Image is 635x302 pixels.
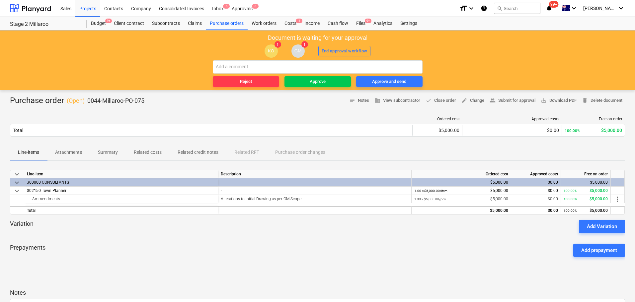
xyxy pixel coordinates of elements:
button: Submit for approval [487,95,538,106]
div: Cash flow [324,17,352,30]
button: Close order [423,95,459,106]
div: Kalin Olive [265,44,278,58]
div: Free on order [565,117,622,121]
span: 1 [301,41,308,48]
i: keyboard_arrow_down [570,4,578,12]
div: Stage 2 Millaroo [10,21,79,28]
div: $5,000.00 [414,187,508,195]
p: Line-items [18,149,39,156]
small: 1.00 × $5,000.00 / pcs [414,197,446,201]
div: Line-item [24,170,218,178]
button: View subcontractor [372,95,423,106]
div: $5,000.00 [564,187,608,195]
span: KO [268,48,274,53]
button: Add Variation [579,220,625,233]
span: View subcontractor [374,97,420,104]
span: people_alt [490,97,496,103]
button: End approval workflow [318,46,371,56]
div: Costs [280,17,300,30]
small: 100.00% [564,197,577,201]
small: 100.00% [564,209,577,212]
span: 9+ [105,19,112,23]
small: 100.00% [564,189,577,193]
p: ( Open ) [67,97,85,105]
div: $5,000.00 [564,195,608,203]
span: 99+ [549,1,559,8]
div: 300000 CONSULTANTS [27,178,215,186]
i: Knowledge base [481,4,487,12]
div: Budget [87,17,110,30]
span: delete [582,97,588,103]
div: - [221,187,409,195]
div: Total [24,206,218,214]
div: Reject [240,78,252,86]
button: Change [459,95,487,106]
i: keyboard_arrow_down [467,4,475,12]
div: $5,000.00 [565,128,622,133]
div: Total [13,128,23,133]
span: Close order [426,97,456,104]
button: Search [494,3,540,14]
div: Purchase order [10,95,144,106]
p: Related credit notes [178,149,218,156]
span: keyboard_arrow_down [13,170,21,178]
p: Attachments [55,149,82,156]
span: done [426,97,432,103]
a: Income [300,17,324,30]
button: Add prepayment [573,244,625,257]
a: Subcontracts [148,17,184,30]
div: Description [218,170,412,178]
div: Add prepayment [581,246,617,255]
span: 6 [223,4,230,9]
iframe: Chat Widget [602,270,635,302]
a: Analytics [369,17,396,30]
div: Ordered cost [415,117,460,121]
span: keyboard_arrow_down [13,179,21,187]
button: Approve and send [356,76,423,87]
div: $5,000.00 [564,178,608,187]
p: Document is waiting for your approval [268,34,367,42]
div: $5,000.00 [415,128,459,133]
span: Delete document [582,97,622,104]
span: 1 [296,19,302,23]
i: format_size [459,4,467,12]
a: Settings [396,17,421,30]
a: Files9+ [352,17,369,30]
button: Reject [213,76,279,87]
span: [PERSON_NAME] [583,6,616,11]
p: 0044-Millaroo-PO-075 [87,97,144,105]
div: Alterations to initial Drawing as per GM Scope [221,195,409,203]
span: edit [461,97,467,103]
span: 6 [252,4,259,9]
div: $0.00 [514,187,558,195]
a: Claims [184,17,206,30]
div: $0.00 [514,178,558,187]
div: $0.00 [514,195,558,203]
span: 1 [275,41,281,48]
div: Purchase orders [206,17,248,30]
span: 302150 Town Planner [27,188,66,193]
span: GM [294,48,301,53]
p: Prepayments [10,244,45,257]
i: notifications [546,4,552,12]
div: Free on order [561,170,611,178]
span: search [497,6,502,11]
div: Client contract [110,17,148,30]
div: End approval workflow [322,47,367,55]
div: Ammendments [27,195,215,203]
small: 100.00% [565,128,580,133]
input: Add a comment [213,60,423,74]
span: keyboard_arrow_down [13,187,21,195]
div: Add Variation [587,222,617,231]
a: Budget9+ [87,17,110,30]
div: Approve and send [372,78,406,86]
button: Notes [347,95,372,106]
span: Download PDF [541,97,577,104]
a: Work orders [248,17,280,30]
span: 9+ [365,19,371,23]
i: keyboard_arrow_down [617,4,625,12]
div: $5,000.00 [414,207,508,215]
